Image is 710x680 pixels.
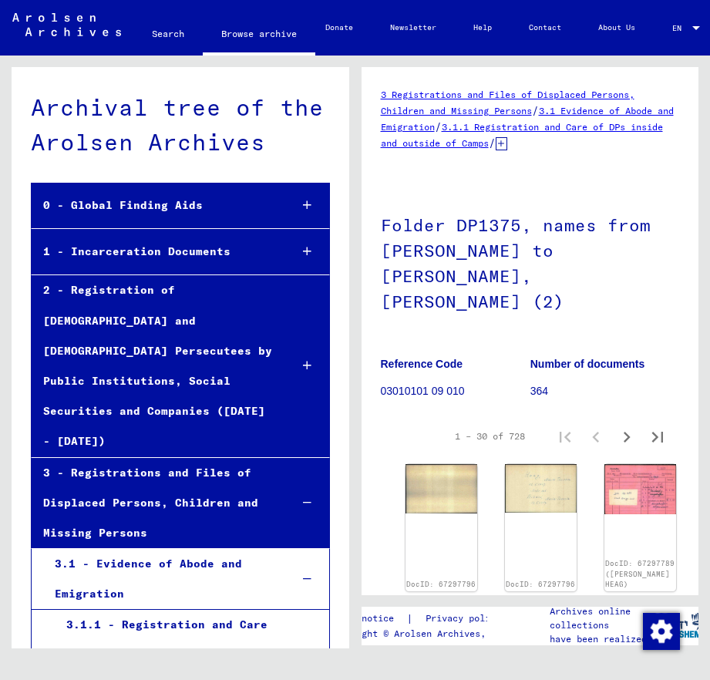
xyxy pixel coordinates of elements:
div: 2 - Registration of [DEMOGRAPHIC_DATA] and [DEMOGRAPHIC_DATA] Persecutees by Public Institutions,... [32,275,278,456]
a: Legal notice [329,611,406,627]
a: Newsletter [372,9,455,46]
div: 1 – 30 of 728 [455,429,525,443]
div: Archival tree of the Arolsen Archives [31,90,330,160]
p: Copyright © Arolsen Archives, 2021 [329,627,520,641]
span: EN [672,24,689,32]
div: 3 - Registrations and Files of Displaced Persons, Children and Missing Persons [32,458,278,549]
div: 3.1 - Evidence of Abode and Emigration [43,549,278,609]
span: / [489,136,496,150]
a: Donate [307,9,372,46]
img: Change consent [643,613,680,650]
div: 1 - Incarceration Documents [32,237,278,267]
span: / [532,103,539,117]
b: Reference Code [381,358,463,370]
a: Contact [510,9,580,46]
a: DocID: 67297796 [506,580,575,588]
a: About Us [580,9,654,46]
a: 3.1.1 Registration and Care of DPs inside and outside of Camps [381,121,663,149]
h1: Folder DP1375, names from [PERSON_NAME] to [PERSON_NAME], [PERSON_NAME] (2) [381,190,680,334]
a: Privacy policy [413,611,520,627]
div: Change consent [642,612,679,649]
a: Search [133,15,203,52]
a: DocID: 67297796 [406,580,476,588]
button: Next page [611,421,642,452]
img: 001.jpg [505,464,577,513]
img: 001.jpg [604,464,676,514]
div: 0 - Global Finding Aids [32,190,278,220]
a: DocID: 67297789 ([PERSON_NAME] HEAG) [605,559,675,588]
button: Last page [642,421,673,452]
a: Help [455,9,510,46]
a: 3 Registrations and Files of Displaced Persons, Children and Missing Persons [381,89,634,116]
p: have been realized in partnership with [550,632,656,660]
b: Number of documents [530,358,645,370]
span: / [435,120,442,133]
a: Browse archive [203,15,315,56]
img: Arolsen_neg.svg [12,13,121,36]
div: | [329,611,520,627]
p: 364 [530,383,679,399]
button: Previous page [580,421,611,452]
img: 002.jpg [405,464,477,513]
button: First page [550,421,580,452]
p: 03010101 09 010 [381,383,530,399]
p: The Arolsen Archives online collections [550,591,656,632]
